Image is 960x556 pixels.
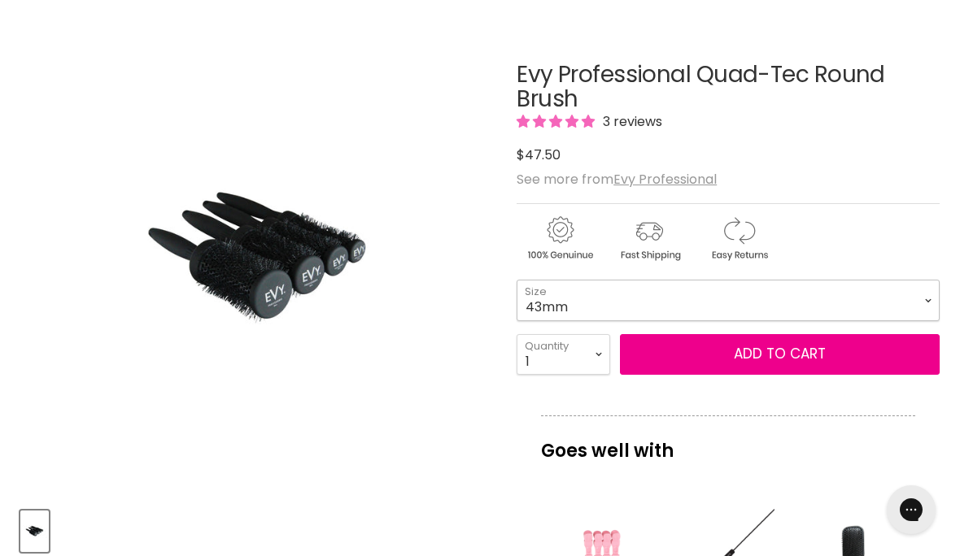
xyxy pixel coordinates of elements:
span: See more from [517,170,717,189]
p: Goes well with [541,415,915,469]
button: Add to cart [620,334,940,375]
span: $47.50 [517,146,561,164]
div: Product thumbnails [18,506,496,552]
span: 3 reviews [598,112,662,131]
img: shipping.gif [606,214,692,263]
span: 5.00 stars [517,112,598,131]
h1: Evy Professional Quad-Tec Round Brush [517,63,940,113]
iframe: Gorgias live chat messenger [879,480,944,540]
img: Evy Professional Quad-Tec Round Brush [22,512,47,550]
img: returns.gif [696,214,782,263]
select: Quantity [517,334,610,375]
div: Evy Professional Quad-Tec Round Brush image. Click or Scroll to Zoom. [20,22,494,495]
a: Evy Professional [613,170,717,189]
img: genuine.gif [517,214,603,263]
button: Evy Professional Quad-Tec Round Brush [20,510,49,552]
